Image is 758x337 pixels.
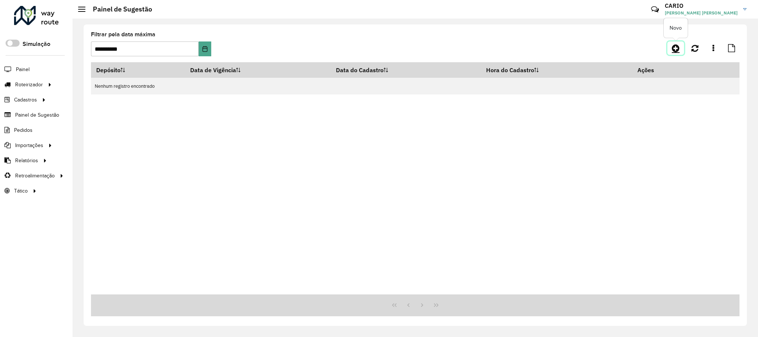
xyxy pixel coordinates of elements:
h3: CARIO [665,2,738,9]
span: Roteirizador [15,81,43,89]
th: Hora do Cadastro [481,62,632,78]
th: Data do Cadastro [331,62,481,78]
span: Cadastros [14,96,37,104]
label: Simulação [23,40,50,49]
span: Painel de Sugestão [15,111,59,119]
span: Painel [16,66,30,73]
h2: Painel de Sugestão [85,5,152,13]
span: Tático [14,187,28,195]
td: Nenhum registro encontrado [91,78,740,94]
th: Ações [632,62,677,78]
div: Novo [664,18,688,38]
span: [PERSON_NAME] [PERSON_NAME] [665,10,738,16]
button: Choose Date [199,41,211,56]
span: Relatórios [15,157,38,164]
a: Contato Rápido [647,1,663,17]
th: Data de Vigência [185,62,331,78]
span: Importações [15,141,43,149]
span: Retroalimentação [15,172,55,180]
th: Depósito [91,62,185,78]
span: Pedidos [14,126,33,134]
label: Filtrar pela data máxima [91,30,155,39]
